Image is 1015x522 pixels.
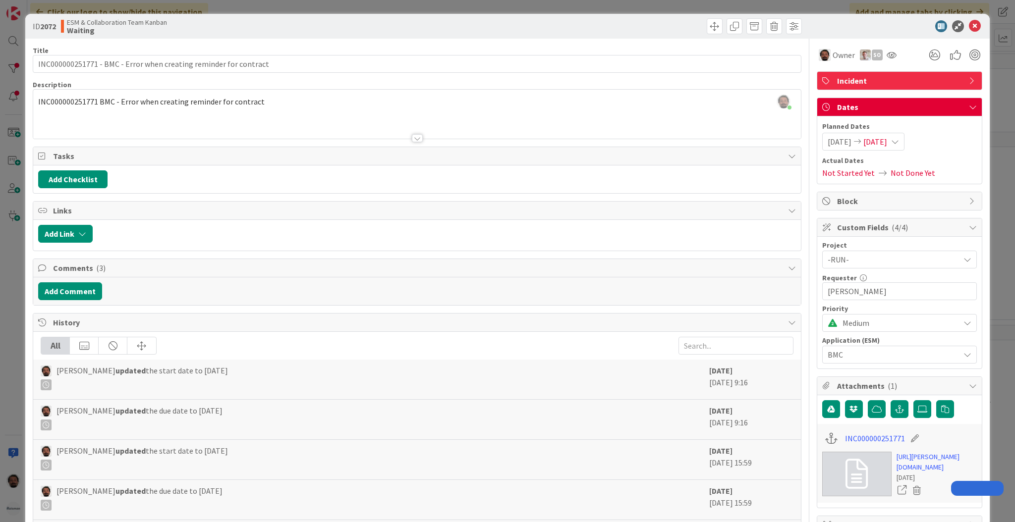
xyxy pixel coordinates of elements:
[53,150,783,162] span: Tasks
[822,242,977,249] div: Project
[897,472,977,483] div: [DATE]
[40,21,56,31] b: 2072
[822,337,977,344] div: Application (ESM)
[67,26,167,34] b: Waiting
[822,156,977,166] span: Actual Dates
[33,55,801,73] input: type card name here...
[897,484,907,497] a: Open
[53,316,783,328] span: History
[872,50,883,60] div: SO
[845,432,905,444] a: INC000000251771
[678,337,793,355] input: Search...
[819,49,831,61] img: AC
[53,205,783,216] span: Links
[56,365,228,390] span: [PERSON_NAME] the start date to [DATE]
[837,195,964,207] span: Block
[860,50,871,60] img: Rd
[115,446,146,456] b: updated
[777,95,790,108] img: OnCl7LGpK6aSgKCc2ZdSmTqaINaX6qd1.png
[41,406,52,417] img: AC
[38,225,93,243] button: Add Link
[709,365,793,394] div: [DATE] 9:16
[822,305,977,312] div: Priority
[56,405,223,430] span: [PERSON_NAME] the due date to [DATE]
[709,445,793,474] div: [DATE] 15:59
[38,170,108,188] button: Add Checklist
[115,365,146,375] b: updated
[863,136,887,148] span: [DATE]
[115,406,146,416] b: updated
[709,406,733,416] b: [DATE]
[115,486,146,496] b: updated
[33,20,56,32] span: ID
[33,46,49,55] label: Title
[833,49,855,61] span: Owner
[709,485,793,515] div: [DATE] 15:59
[56,445,228,470] span: [PERSON_NAME] the start date to [DATE]
[837,101,964,113] span: Dates
[709,365,733,375] b: [DATE]
[41,446,52,457] img: AC
[837,380,964,392] span: Attachments
[41,337,70,354] div: All
[56,485,223,511] span: [PERSON_NAME] the due date to [DATE]
[892,222,908,232] span: ( 4/4 )
[891,167,935,179] span: Not Done Yet
[843,316,955,330] span: Medium
[53,262,783,274] span: Comments
[828,253,955,266] span: -RUN-
[41,365,52,376] img: AC
[38,282,102,300] button: Add Comment
[837,75,964,87] span: Incident
[38,97,265,106] span: INC000000251771 BMC - Error when creating reminder for contract
[888,381,897,391] span: ( 1 )
[837,221,964,233] span: Custom Fields
[709,486,733,496] b: [DATE]
[822,121,977,132] span: Planned Dates
[828,136,851,148] span: [DATE]
[822,273,857,282] label: Requester
[33,80,71,89] span: Description
[41,486,52,497] img: AC
[822,167,875,179] span: Not Started Yet
[709,405,793,434] div: [DATE] 9:16
[897,452,977,472] a: [URL][PERSON_NAME][DOMAIN_NAME]
[67,18,167,26] span: ESM & Collaboration Team Kanban
[828,348,955,362] span: BMC
[96,263,106,273] span: ( 3 )
[709,446,733,456] b: [DATE]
